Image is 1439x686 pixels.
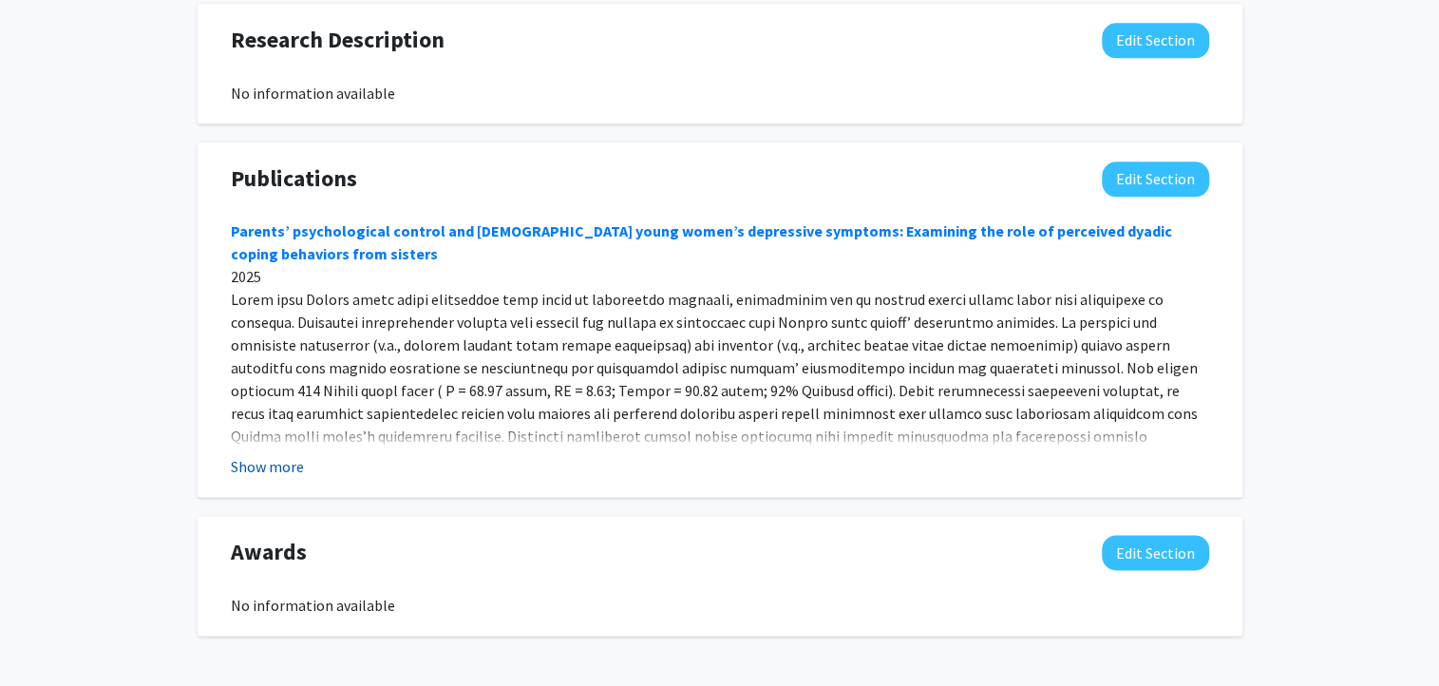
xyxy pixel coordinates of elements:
div: No information available [231,594,1209,617]
button: Edit Publications [1102,162,1209,197]
div: No information available [231,82,1209,105]
button: Show more [231,455,304,478]
span: Publications [231,162,357,196]
iframe: Chat [14,600,81,672]
button: Edit Research Description [1102,23,1209,58]
button: Edit Awards [1102,535,1209,570]
a: Parents’ psychological control and [DEMOGRAPHIC_DATA] young women’s depressive symptoms: Examinin... [231,221,1172,263]
span: Research Description [231,23,445,57]
span: Awards [231,535,307,569]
